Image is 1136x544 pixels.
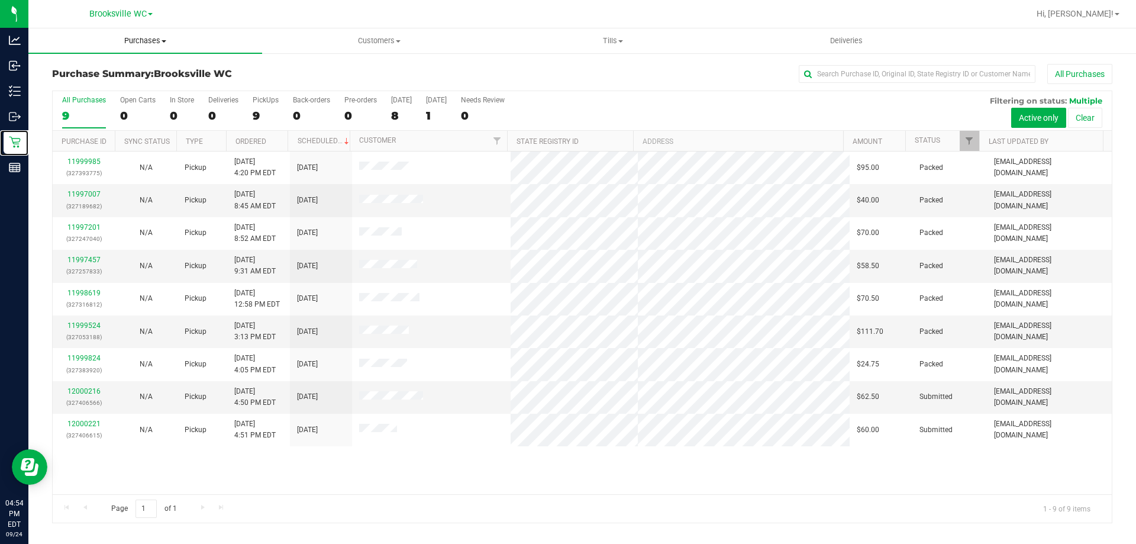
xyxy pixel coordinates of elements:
div: Pre-orders [344,96,377,104]
p: 09/24 [5,530,23,539]
div: 1 [426,109,447,123]
span: $70.50 [857,293,879,304]
a: 12000216 [67,387,101,395]
a: Status [915,136,940,144]
span: [DATE] [297,359,318,370]
a: 11997201 [67,223,101,231]
span: [DATE] 4:51 PM EDT [234,419,276,441]
span: $58.50 [857,260,879,272]
button: Active only [1011,108,1066,128]
button: N/A [140,326,153,337]
span: Page of 1 [101,500,186,518]
div: In Store [170,96,194,104]
span: Packed [919,359,943,370]
span: Customers [263,36,495,46]
span: [EMAIL_ADDRESS][DOMAIN_NAME] [994,288,1105,310]
span: Pickup [185,260,206,272]
span: Pickup [185,162,206,173]
p: (327189682) [60,201,108,212]
button: N/A [140,391,153,403]
button: N/A [140,227,153,239]
a: Customers [262,28,496,53]
span: [EMAIL_ADDRESS][DOMAIN_NAME] [994,222,1105,244]
div: Open Carts [120,96,156,104]
span: Tills [496,36,729,46]
span: [DATE] [297,260,318,272]
span: Hi, [PERSON_NAME]! [1037,9,1114,18]
a: Type [186,137,203,146]
div: 0 [208,109,238,123]
span: Packed [919,195,943,206]
span: [EMAIL_ADDRESS][DOMAIN_NAME] [994,320,1105,343]
span: $40.00 [857,195,879,206]
a: Customer [359,136,396,144]
span: [DATE] [297,326,318,337]
th: Address [633,131,843,152]
inline-svg: Outbound [9,111,21,123]
span: [EMAIL_ADDRESS][DOMAIN_NAME] [994,156,1105,179]
span: Purchases [28,36,262,46]
div: 0 [293,109,330,123]
div: PickUps [253,96,279,104]
h3: Purchase Summary: [52,69,405,79]
span: Packed [919,227,943,239]
span: Pickup [185,227,206,239]
span: $24.75 [857,359,879,370]
div: [DATE] [391,96,412,104]
span: Not Applicable [140,228,153,237]
button: N/A [140,359,153,370]
span: [DATE] [297,195,318,206]
span: Packed [919,260,943,272]
span: Submitted [919,391,953,403]
span: [DATE] [297,293,318,304]
a: Last Updated By [989,137,1048,146]
span: [DATE] 4:05 PM EDT [234,353,276,375]
span: [DATE] [297,424,318,436]
span: Pickup [185,293,206,304]
span: Filtering on status: [990,96,1067,105]
a: 11998619 [67,289,101,297]
p: (327316812) [60,299,108,310]
input: Search Purchase ID, Original ID, State Registry ID or Customer Name... [799,65,1035,83]
span: [DATE] [297,391,318,403]
span: Multiple [1069,96,1102,105]
a: Sync Status [124,137,170,146]
span: [EMAIL_ADDRESS][DOMAIN_NAME] [994,386,1105,408]
a: Amount [853,137,882,146]
span: Not Applicable [140,163,153,172]
span: $62.50 [857,391,879,403]
inline-svg: Retail [9,136,21,148]
div: 0 [120,109,156,123]
span: Not Applicable [140,360,153,368]
a: 11999824 [67,354,101,362]
span: [DATE] 12:58 PM EDT [234,288,280,310]
span: [DATE] 3:13 PM EDT [234,320,276,343]
span: [EMAIL_ADDRESS][DOMAIN_NAME] [994,255,1105,277]
span: Pickup [185,326,206,337]
div: All Purchases [62,96,106,104]
a: 11999985 [67,157,101,166]
div: 9 [62,109,106,123]
span: [DATE] 9:31 AM EDT [234,255,276,277]
span: Not Applicable [140,426,153,434]
a: Scheduled [298,137,351,145]
span: [DATE] 4:20 PM EDT [234,156,276,179]
span: Pickup [185,424,206,436]
span: Not Applicable [140,327,153,336]
div: 0 [344,109,377,123]
span: [EMAIL_ADDRESS][DOMAIN_NAME] [994,189,1105,211]
div: Deliveries [208,96,238,104]
span: [DATE] [297,227,318,239]
a: 12000221 [67,420,101,428]
div: [DATE] [426,96,447,104]
span: $70.00 [857,227,879,239]
a: Deliveries [730,28,963,53]
span: Packed [919,326,943,337]
button: N/A [140,195,153,206]
span: 1 - 9 of 9 items [1034,500,1100,517]
p: (327053188) [60,331,108,343]
button: All Purchases [1047,64,1112,84]
p: (327257833) [60,266,108,277]
span: Deliveries [814,36,879,46]
button: Clear [1068,108,1102,128]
